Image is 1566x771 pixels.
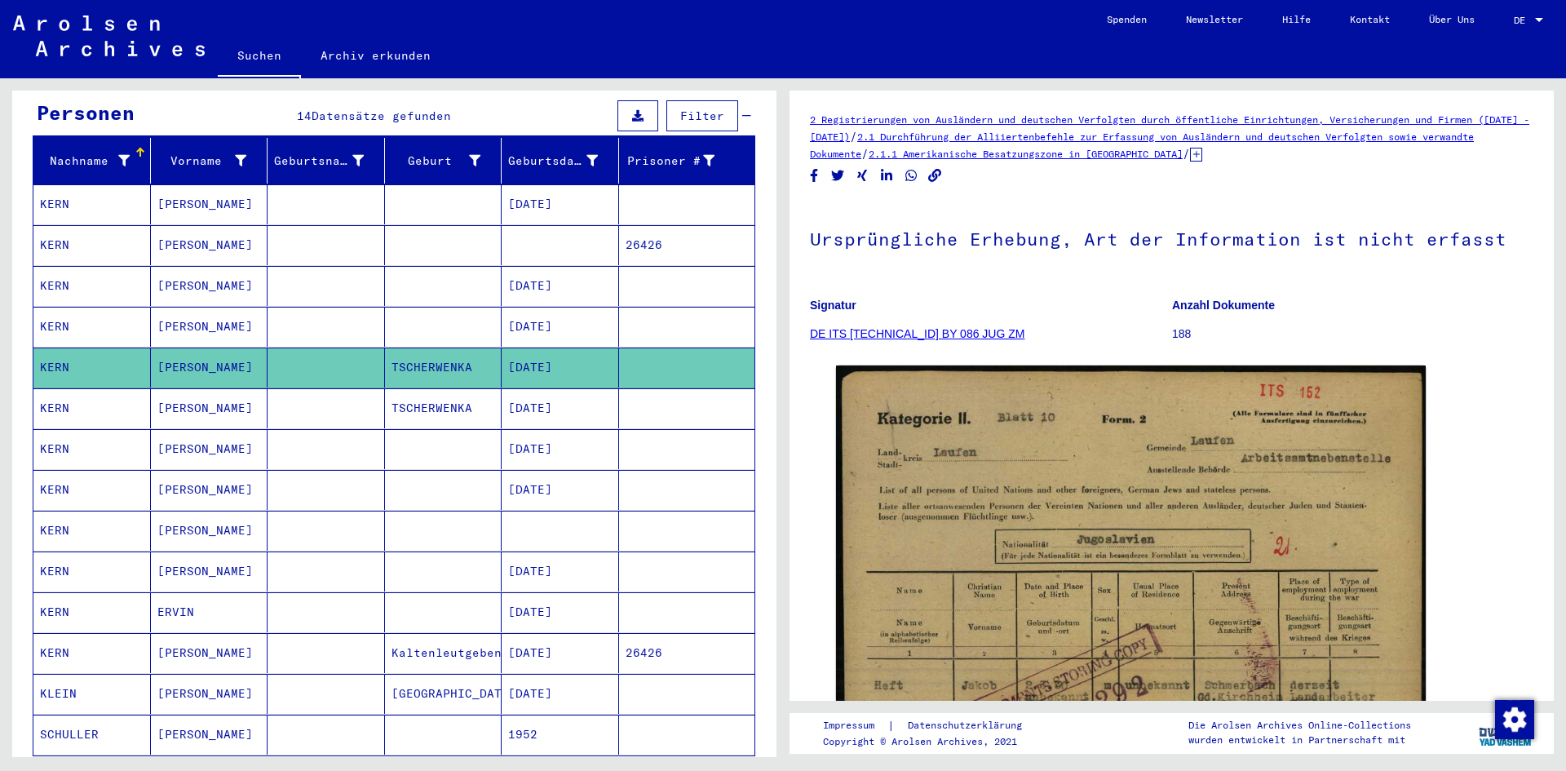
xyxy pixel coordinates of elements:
[810,113,1529,143] a: 2 Registrierungen von Ausländern und deutschen Verfolgten durch öffentliche Einrichtungen, Versic...
[151,511,268,551] mat-cell: [PERSON_NAME]
[502,470,619,510] mat-cell: [DATE]
[151,715,268,755] mat-cell: [PERSON_NAME]
[33,633,151,673] mat-cell: KERN
[502,307,619,347] mat-cell: [DATE]
[268,138,385,184] mat-header-cell: Geburtsname
[502,266,619,306] mat-cell: [DATE]
[1475,712,1537,753] img: yv_logo.png
[151,388,268,428] mat-cell: [PERSON_NAME]
[151,429,268,469] mat-cell: [PERSON_NAME]
[33,138,151,184] mat-header-cell: Nachname
[829,166,847,186] button: Share on Twitter
[502,138,619,184] mat-header-cell: Geburtsdatum
[619,225,755,265] mat-cell: 26426
[385,348,502,388] mat-cell: TSCHERWENKA
[1172,299,1275,312] b: Anzahl Dokumente
[297,109,312,123] span: 14
[1183,146,1190,161] span: /
[33,511,151,551] mat-cell: KERN
[903,166,920,186] button: Share on WhatsApp
[878,166,896,186] button: Share on LinkedIn
[33,429,151,469] mat-cell: KERN
[151,552,268,592] mat-cell: [PERSON_NAME]
[823,734,1042,749] p: Copyright © Arolsen Archives, 2021
[810,327,1024,340] a: DE ITS [TECHNICAL_ID] BY 086 JUG ZM
[854,166,871,186] button: Share on Xing
[502,715,619,755] mat-cell: 1952
[33,715,151,755] mat-cell: SCHULLER
[151,184,268,224] mat-cell: [PERSON_NAME]
[151,633,268,673] mat-cell: [PERSON_NAME]
[1188,718,1411,733] p: Die Arolsen Archives Online-Collections
[502,633,619,673] mat-cell: [DATE]
[626,148,736,174] div: Prisoner #
[806,166,823,186] button: Share on Facebook
[823,717,887,734] a: Impressum
[385,674,502,714] mat-cell: [GEOGRAPHIC_DATA]
[391,153,481,170] div: Geburt‏
[810,131,1474,160] a: 2.1 Durchführung der Alliiertenbefehle zur Erfassung von Ausländern und deutschen Verfolgten sowi...
[502,348,619,388] mat-cell: [DATE]
[508,148,618,174] div: Geburtsdatum
[33,266,151,306] mat-cell: KERN
[861,146,869,161] span: /
[33,348,151,388] mat-cell: KERN
[502,552,619,592] mat-cell: [DATE]
[619,633,755,673] mat-cell: 26426
[274,148,384,174] div: Geburtsname
[680,109,724,123] span: Filter
[151,225,268,265] mat-cell: [PERSON_NAME]
[33,674,151,714] mat-cell: KLEIN
[823,717,1042,734] div: |
[312,109,451,123] span: Datensätze gefunden
[13,16,205,56] img: Arolsen_neg.svg
[1188,733,1411,747] p: wurden entwickelt in Partnerschaft mit
[502,674,619,714] mat-cell: [DATE]
[33,592,151,632] mat-cell: KERN
[502,388,619,428] mat-cell: [DATE]
[502,592,619,632] mat-cell: [DATE]
[151,307,268,347] mat-cell: [PERSON_NAME]
[301,36,450,75] a: Archiv erkunden
[151,674,268,714] mat-cell: [PERSON_NAME]
[33,307,151,347] mat-cell: KERN
[810,202,1533,273] h1: Ursprüngliche Erhebung, Art der Information ist nicht erfasst
[33,184,151,224] mat-cell: KERN
[391,148,502,174] div: Geburt‏
[157,153,247,170] div: Vorname
[33,388,151,428] mat-cell: KERN
[151,266,268,306] mat-cell: [PERSON_NAME]
[40,153,130,170] div: Nachname
[33,225,151,265] mat-cell: KERN
[151,470,268,510] mat-cell: [PERSON_NAME]
[1494,699,1533,738] div: Zustimmung ändern
[895,717,1042,734] a: Datenschutzerklärung
[508,153,598,170] div: Geburtsdatum
[33,470,151,510] mat-cell: KERN
[151,592,268,632] mat-cell: ERVIN
[502,429,619,469] mat-cell: [DATE]
[151,138,268,184] mat-header-cell: Vorname
[666,100,738,131] button: Filter
[37,98,135,127] div: Personen
[850,129,857,144] span: /
[927,166,944,186] button: Copy link
[1514,15,1532,26] span: DE
[151,348,268,388] mat-cell: [PERSON_NAME]
[1172,326,1533,343] p: 188
[33,552,151,592] mat-cell: KERN
[1495,700,1534,739] img: Zustimmung ändern
[869,148,1183,160] a: 2.1.1 Amerikanische Besatzungszone in [GEOGRAPHIC_DATA]
[385,633,502,673] mat-cell: Kaltenleutgeben
[274,153,364,170] div: Geburtsname
[810,299,856,312] b: Signatur
[385,388,502,428] mat-cell: TSCHERWENKA
[619,138,755,184] mat-header-cell: Prisoner #
[157,148,268,174] div: Vorname
[626,153,715,170] div: Prisoner #
[218,36,301,78] a: Suchen
[385,138,502,184] mat-header-cell: Geburt‏
[502,184,619,224] mat-cell: [DATE]
[40,148,150,174] div: Nachname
